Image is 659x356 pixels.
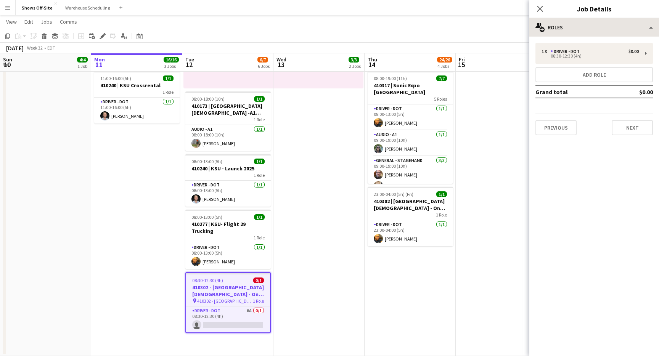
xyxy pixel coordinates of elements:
a: Jobs [38,17,55,27]
span: 1/1 [436,191,447,197]
td: $0.00 [617,86,653,98]
button: Previous [535,120,577,135]
div: Roles [529,18,659,37]
span: Comms [60,18,77,25]
span: 08:00-19:00 (11h) [374,75,407,81]
span: Fri [459,56,465,63]
span: 16/16 [164,57,179,63]
span: 23:00-04:00 (5h) (Fri) [374,191,413,197]
span: Sun [3,56,12,63]
span: Tue [185,56,194,63]
app-job-card: 11:00-16:00 (5h)1/1410240 | KSU Crossrental1 RoleDriver - DOT1/111:00-16:00 (5h)[PERSON_NAME] [94,71,180,123]
app-card-role: Driver - DOT6A0/108:30-12:30 (4h) [186,306,270,332]
a: Comms [57,17,80,27]
span: 1/1 [163,75,174,81]
a: Edit [21,17,36,27]
span: View [6,18,17,25]
span: 10 [2,60,12,69]
app-job-card: 08:00-18:00 (10h)1/1410173 | [GEOGRAPHIC_DATA][DEMOGRAPHIC_DATA] -A1 Prep Day1 RoleAudio - A11/10... [185,91,271,151]
span: 1/1 [254,96,265,102]
app-job-card: 08:00-13:00 (5h)1/1410240 | KSU - Launch 20251 RoleDriver - DOT1/108:00-13:00 (5h)[PERSON_NAME] [185,154,271,207]
div: 08:30-12:30 (4h) [542,54,639,58]
span: 14 [366,60,377,69]
span: 1 Role [254,235,265,241]
app-card-role: Driver - DOT1/111:00-16:00 (5h)[PERSON_NAME] [94,98,180,123]
app-card-role: Audio - A11/108:00-18:00 (10h)[PERSON_NAME] [185,125,271,151]
app-job-card: 08:30-12:30 (4h)0/1410302 - [GEOGRAPHIC_DATA][DEMOGRAPHIC_DATA] - One Race Event 410302 - [GEOGRA... [185,272,271,333]
span: 3/3 [349,57,359,63]
h3: 410302 - [GEOGRAPHIC_DATA][DEMOGRAPHIC_DATA] - One Race Event [186,284,270,298]
span: 0/1 [253,277,264,283]
div: $0.00 [628,49,639,54]
h3: 410173 | [GEOGRAPHIC_DATA][DEMOGRAPHIC_DATA] -A1 Prep Day [185,103,271,116]
div: 4 Jobs [437,63,452,69]
span: 08:00-13:00 (5h) [191,214,222,220]
span: 08:00-18:00 (10h) [191,96,225,102]
span: 5 Roles [434,96,447,102]
span: 13 [275,60,286,69]
h3: 410302 | [GEOGRAPHIC_DATA][DEMOGRAPHIC_DATA] - One Race Event [368,198,453,212]
span: 08:00-13:00 (5h) [191,159,222,164]
span: Wed [276,56,286,63]
app-card-role: Driver - DOT1/108:00-13:00 (5h)[PERSON_NAME] [185,243,271,269]
h3: 410317 | Sonic Expo [GEOGRAPHIC_DATA] [368,82,453,96]
div: 2 Jobs [349,63,361,69]
h3: 410240 | KSU - Launch 2025 [185,165,271,172]
span: 1/1 [254,214,265,220]
div: [DATE] [6,44,24,52]
span: 11 [93,60,105,69]
span: 08:30-12:30 (4h) [192,277,223,283]
a: View [3,17,20,27]
button: Shows Off-Site [16,0,59,15]
div: 1 Job [77,63,87,69]
app-card-role: Audio - A11/109:00-19:00 (10h)[PERSON_NAME] [368,130,453,156]
td: Grand total [535,86,617,98]
div: 1 x [542,49,551,54]
button: Add role [535,67,653,82]
h3: Job Details [529,4,659,14]
span: 1 Role [436,212,447,218]
app-job-card: 23:00-04:00 (5h) (Fri)1/1410302 | [GEOGRAPHIC_DATA][DEMOGRAPHIC_DATA] - One Race Event1 RoleDrive... [368,187,453,246]
span: 1 Role [254,117,265,122]
span: 12 [184,60,194,69]
app-job-card: 08:00-13:00 (5h)1/1410277 | KSU- Flight 29 Trucking1 RoleDriver - DOT1/108:00-13:00 (5h)[PERSON_N... [185,210,271,269]
app-card-role: Driver - DOT1/123:00-04:00 (5h)[PERSON_NAME] [368,220,453,246]
app-card-role: General - Stagehand3/309:00-19:00 (10h)[PERSON_NAME][PERSON_NAME] [368,156,453,204]
span: Mon [94,56,105,63]
span: 1 Role [162,89,174,95]
span: 410302 - [GEOGRAPHIC_DATA][DEMOGRAPHIC_DATA] - One Race Event [197,298,253,304]
app-card-role: Driver - DOT1/108:00-13:00 (5h)[PERSON_NAME] [368,104,453,130]
h3: 410240 | KSU Crossrental [94,82,180,89]
span: 6/7 [257,57,268,63]
app-job-card: 08:00-19:00 (11h)7/7410317 | Sonic Expo [GEOGRAPHIC_DATA]5 RolesDriver - DOT1/108:00-13:00 (5h)[P... [368,71,453,184]
button: Next [612,120,653,135]
div: 3 Jobs [164,63,178,69]
span: Jobs [41,18,52,25]
div: Driver - DOT [551,49,583,54]
span: 15 [458,60,465,69]
div: EDT [47,45,55,51]
span: Edit [24,18,33,25]
span: 24/26 [437,57,452,63]
span: 1/1 [254,159,265,164]
span: 7/7 [436,75,447,81]
button: Warehouse Scheduling [59,0,116,15]
span: Thu [368,56,377,63]
app-card-role: Driver - DOT1/108:00-13:00 (5h)[PERSON_NAME] [185,181,271,207]
h3: 410277 | KSU- Flight 29 Trucking [185,221,271,234]
span: 4/4 [77,57,88,63]
div: 6 Jobs [258,63,270,69]
span: 1 Role [253,298,264,304]
span: 11:00-16:00 (5h) [100,75,131,81]
span: 1 Role [254,172,265,178]
span: Week 32 [25,45,44,51]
